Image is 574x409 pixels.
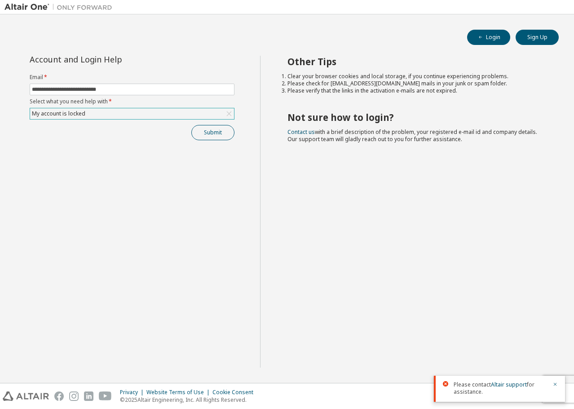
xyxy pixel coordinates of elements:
div: Website Terms of Use [146,389,212,396]
div: My account is locked [30,108,234,119]
li: Clear your browser cookies and local storage, if you continue experiencing problems. [287,73,543,80]
li: Please check for [EMAIL_ADDRESS][DOMAIN_NAME] mails in your junk or spam folder. [287,80,543,87]
img: instagram.svg [69,391,79,401]
h2: Not sure how to login? [287,111,543,123]
img: Altair One [4,3,117,12]
div: Privacy [120,389,146,396]
img: facebook.svg [54,391,64,401]
p: © 2025 Altair Engineering, Inc. All Rights Reserved. [120,396,259,404]
img: youtube.svg [99,391,112,401]
img: linkedin.svg [84,391,93,401]
label: Select what you need help with [30,98,234,105]
a: Contact us [287,128,315,136]
a: Altair support [491,381,527,388]
div: Cookie Consent [212,389,259,396]
button: Sign Up [516,30,559,45]
h2: Other Tips [287,56,543,67]
span: with a brief description of the problem, your registered e-mail id and company details. Our suppo... [287,128,537,143]
span: Please contact for assistance. [454,381,547,396]
li: Please verify that the links in the activation e-mails are not expired. [287,87,543,94]
img: altair_logo.svg [3,391,49,401]
label: Email [30,74,234,81]
div: My account is locked [31,109,87,119]
button: Login [467,30,510,45]
div: Account and Login Help [30,56,194,63]
button: Submit [191,125,234,140]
